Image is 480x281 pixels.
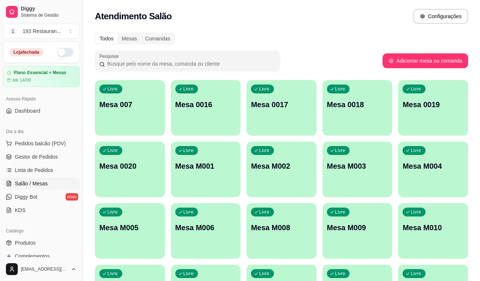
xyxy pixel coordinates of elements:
a: Salão / Mesas [3,178,80,189]
p: Mesa M008 [251,222,312,233]
span: 1 [9,27,17,35]
a: Complementos [3,250,80,262]
p: Mesa 0019 [403,99,464,110]
button: LivreMesa 0019 [398,80,468,136]
button: Select a team [3,24,80,39]
span: Pedidos balcão (PDV) [15,140,66,147]
p: Livre [259,209,269,215]
button: Configurações [413,9,468,24]
button: [EMAIL_ADDRESS][DOMAIN_NAME] [3,260,80,278]
p: Mesa M009 [327,222,388,233]
button: LivreMesa 0017 [246,80,317,136]
p: Livre [107,86,118,92]
p: Mesa M004 [403,161,464,171]
a: DiggySistema de Gestão [3,3,80,21]
p: Mesa M006 [175,222,236,233]
p: Mesa 007 [99,99,160,110]
button: LivreMesa M006 [171,203,241,259]
button: Adicionar mesa ou comanda [383,53,468,68]
p: Livre [411,271,421,277]
p: Livre [107,209,118,215]
span: KDS [15,206,26,214]
span: Salão / Mesas [15,180,48,187]
button: LivreMesa 0020 [95,142,165,197]
button: LivreMesa 0016 [171,80,241,136]
button: Pedidos balcão (PDV) [3,138,80,149]
p: Livre [411,209,421,215]
p: Mesa 0018 [327,99,388,110]
p: Livre [335,148,345,153]
p: Livre [335,86,345,92]
p: Livre [335,209,345,215]
div: Dia a dia [3,126,80,138]
div: Loja fechada [9,48,43,56]
p: Livre [411,86,421,92]
p: Mesa 0017 [251,99,312,110]
button: LivreMesa M004 [398,142,468,197]
button: LivreMesa 007 [95,80,165,136]
span: [EMAIL_ADDRESS][DOMAIN_NAME] [21,266,68,272]
a: Produtos [3,237,80,249]
a: Diggy Botnovo [3,191,80,203]
button: LivreMesa 0018 [322,80,393,136]
div: 193 Restauran ... [23,27,61,35]
button: LivreMesa M003 [322,142,393,197]
p: Mesa M005 [99,222,160,233]
span: Produtos [15,239,36,247]
button: LivreMesa M010 [398,203,468,259]
p: Livre [335,271,345,277]
button: LivreMesa M002 [246,142,317,197]
div: Catálogo [3,225,80,237]
span: Dashboard [15,107,40,115]
span: Gestor de Pedidos [15,153,58,161]
span: Sistema de Gestão [21,12,77,18]
span: Diggy [21,6,77,12]
p: Mesa M003 [327,161,388,171]
p: Livre [183,148,194,153]
article: até 14/09 [12,77,31,83]
button: LivreMesa M008 [246,203,317,259]
a: KDS [3,204,80,216]
span: Diggy Bot [15,193,37,201]
a: Dashboard [3,105,80,117]
p: Livre [107,148,118,153]
p: Livre [107,271,118,277]
label: Pesquisar [99,53,122,59]
a: Plano Essencial + Mesasaté 14/09 [3,66,80,87]
span: Complementos [15,252,50,260]
div: Mesas [117,33,141,44]
p: Livre [183,86,194,92]
div: Acesso Rápido [3,93,80,105]
p: Mesa 0016 [175,99,236,110]
p: Livre [183,271,194,277]
p: Mesa M002 [251,161,312,171]
h2: Atendimento Salão [95,10,172,22]
p: Mesa M010 [403,222,464,233]
div: Comandas [141,33,175,44]
button: Alterar Status [57,48,73,57]
p: Livre [259,148,269,153]
button: LivreMesa M005 [95,203,165,259]
a: Gestor de Pedidos [3,151,80,163]
p: Mesa M001 [175,161,236,171]
span: Lista de Pedidos [15,166,53,174]
p: Livre [183,209,194,215]
input: Pesquisar [105,60,276,67]
p: Livre [259,271,269,277]
button: LivreMesa M009 [322,203,393,259]
article: Plano Essencial + Mesas [14,70,66,76]
a: Lista de Pedidos [3,164,80,176]
div: Todos [96,33,117,44]
p: Mesa 0020 [99,161,160,171]
p: Livre [259,86,269,92]
p: Livre [411,148,421,153]
button: LivreMesa M001 [171,142,241,197]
